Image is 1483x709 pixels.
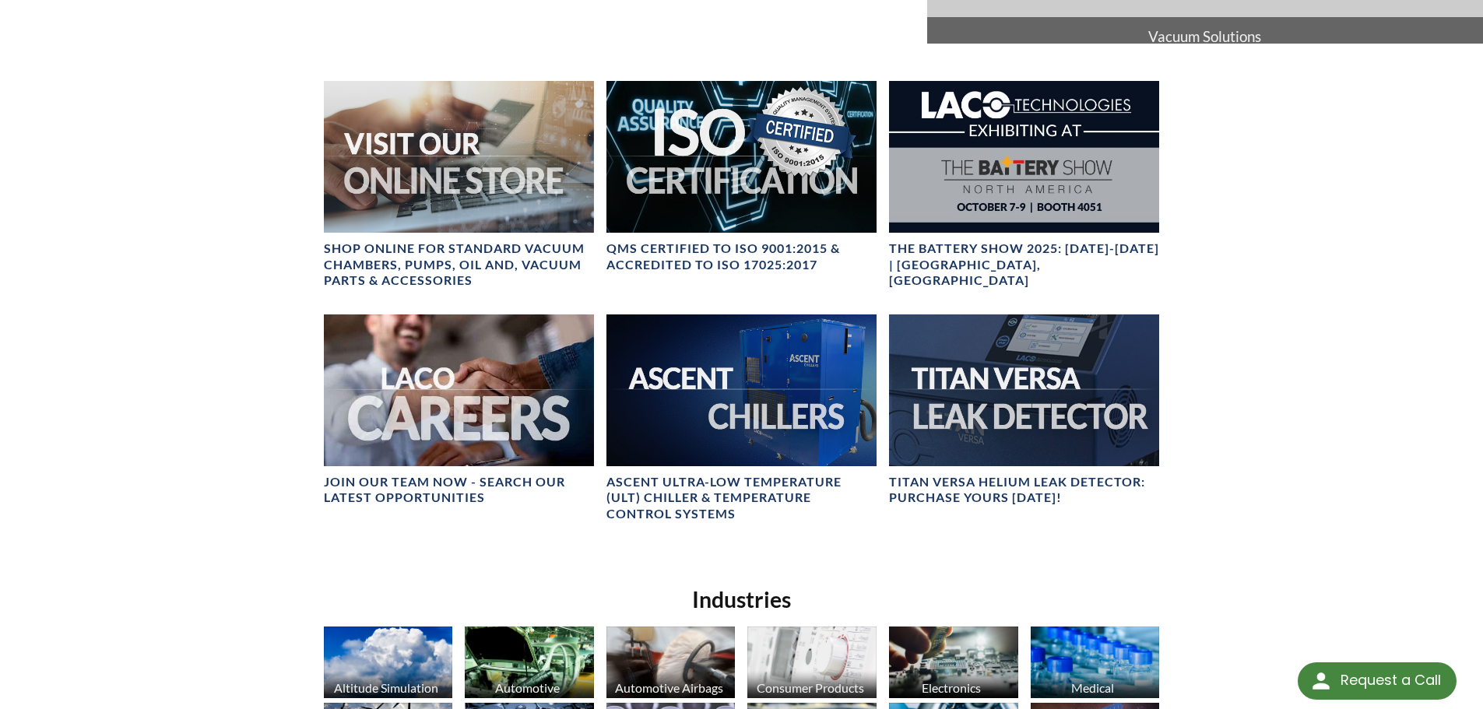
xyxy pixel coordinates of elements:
a: The Battery Show 2025: Oct 7-9 | Detroit, MIThe Battery Show 2025: [DATE]-[DATE] | [GEOGRAPHIC_DA... [889,81,1159,290]
div: Request a Call [1341,662,1441,698]
a: Automotive Airbags [606,627,736,703]
img: industry_AltitudeSim_670x376.jpg [324,627,453,699]
div: Consumer Products [745,680,875,695]
div: Electronics [887,680,1017,695]
a: ISO Certification headerQMS CERTIFIED to ISO 9001:2015 & Accredited to ISO 17025:2017 [606,81,877,273]
a: Electronics [889,627,1018,703]
div: Request a Call [1298,662,1457,700]
div: Automotive Airbags [604,680,734,695]
h4: Ascent Ultra-Low Temperature (ULT) Chiller & Temperature Control Systems [606,474,877,522]
div: Altitude Simulation [322,680,452,695]
img: industry_Automotive_670x376.jpg [465,627,594,699]
span: Vacuum Solutions [927,17,1483,56]
img: industry_Consumer_670x376.jpg [747,627,877,699]
h4: TITAN VERSA Helium Leak Detector: Purchase Yours [DATE]! [889,474,1159,507]
img: industry_Medical_670x376.jpg [1031,627,1160,699]
img: industry_Auto-Airbag_670x376.jpg [606,627,736,699]
a: Ascent Chiller ImageAscent Ultra-Low Temperature (ULT) Chiller & Temperature Control Systems [606,314,877,523]
h2: Industries [318,585,1166,614]
a: Join our team now - SEARCH OUR LATEST OPPORTUNITIES [324,314,594,507]
a: TITAN VERSA bannerTITAN VERSA Helium Leak Detector: Purchase Yours [DATE]! [889,314,1159,507]
img: round button [1309,669,1334,693]
h4: QMS CERTIFIED to ISO 9001:2015 & Accredited to ISO 17025:2017 [606,240,877,273]
a: Altitude Simulation [324,627,453,703]
div: Medical [1028,680,1158,695]
a: Visit Our Online Store headerSHOP ONLINE FOR STANDARD VACUUM CHAMBERS, PUMPS, OIL AND, VACUUM PAR... [324,81,594,290]
h4: Join our team now - SEARCH OUR LATEST OPPORTUNITIES [324,474,594,507]
div: Automotive [462,680,592,695]
h4: SHOP ONLINE FOR STANDARD VACUUM CHAMBERS, PUMPS, OIL AND, VACUUM PARTS & ACCESSORIES [324,240,594,289]
img: industry_Electronics_670x376.jpg [889,627,1018,699]
a: Consumer Products [747,627,877,703]
h4: The Battery Show 2025: [DATE]-[DATE] | [GEOGRAPHIC_DATA], [GEOGRAPHIC_DATA] [889,240,1159,289]
a: Automotive [465,627,594,703]
a: Medical [1031,627,1160,703]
